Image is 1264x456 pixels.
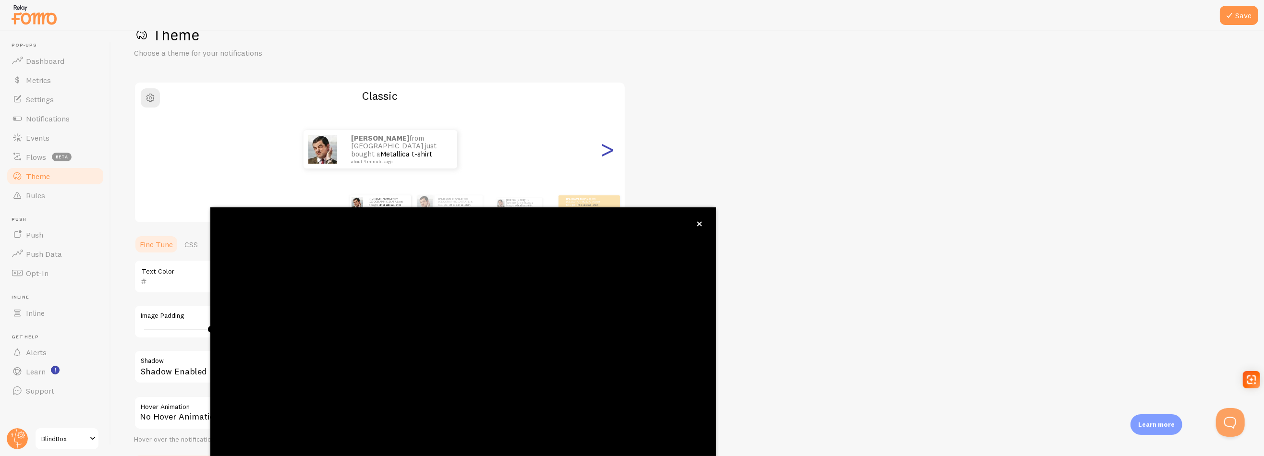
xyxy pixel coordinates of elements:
[52,153,72,161] span: beta
[26,386,54,396] span: Support
[417,195,433,211] img: Fomo
[179,235,204,254] a: CSS
[369,197,407,209] p: from [GEOGRAPHIC_DATA] just bought a
[6,147,105,167] a: Flows beta
[352,134,448,164] p: from [GEOGRAPHIC_DATA] just bought a
[135,88,625,103] h2: Classic
[566,197,589,201] strong: [PERSON_NAME]
[141,312,415,320] label: Image Padding
[26,152,46,162] span: Flows
[6,225,105,244] a: Push
[26,95,54,104] span: Settings
[506,199,525,202] strong: [PERSON_NAME]
[602,115,613,184] div: Next slide
[10,2,58,27] img: fomo-relay-logo-orange.svg
[26,249,62,259] span: Push Data
[134,235,179,254] a: Fine Tune
[352,159,445,164] small: about 4 minutes ago
[497,199,504,207] img: Fomo
[26,56,64,66] span: Dashboard
[26,308,45,318] span: Inline
[26,230,43,240] span: Push
[6,128,105,147] a: Events
[352,197,363,209] img: Fomo
[26,268,49,278] span: Opt-In
[41,433,87,444] span: BlindBox
[26,114,70,123] span: Notifications
[134,396,422,430] div: No Hover Animation
[134,435,422,444] div: Hover over the notification for preview
[438,197,479,209] p: from [GEOGRAPHIC_DATA] just bought a
[6,186,105,205] a: Rules
[26,133,49,143] span: Events
[1138,420,1175,429] p: Learn more
[12,216,105,223] span: Push
[450,203,471,207] a: Metallica t-shirt
[380,203,401,207] a: Metallica t-shirt
[438,197,462,201] strong: [PERSON_NAME]
[134,350,422,385] div: Shadow Enabled
[12,42,105,48] span: Pop-ups
[26,367,46,376] span: Learn
[1216,408,1245,437] iframe: Help Scout Beacon - Open
[6,343,105,362] a: Alerts
[6,303,105,323] a: Inline
[369,197,392,201] strong: [PERSON_NAME]
[6,381,105,400] a: Support
[578,203,598,207] a: Metallica t-shirt
[6,90,105,109] a: Settings
[6,51,105,71] a: Dashboard
[6,167,105,186] a: Theme
[26,75,51,85] span: Metrics
[6,71,105,90] a: Metrics
[51,366,60,374] svg: <p>Watch New Feature Tutorials!</p>
[12,294,105,300] span: Inline
[26,191,45,200] span: Rules
[506,198,538,208] p: from [GEOGRAPHIC_DATA] just bought a
[6,362,105,381] a: Learn
[694,219,705,229] button: close,
[566,197,605,209] p: from [GEOGRAPHIC_DATA] just bought a
[381,149,433,158] a: Metallica t-shirt
[26,171,50,181] span: Theme
[308,135,337,164] img: Fomo
[352,133,410,143] strong: [PERSON_NAME]
[35,427,99,450] a: BlindBox
[134,25,1241,45] h1: Theme
[516,204,532,207] a: Metallica t-shirt
[12,334,105,340] span: Get Help
[134,48,365,59] p: Choose a theme for your notifications
[26,348,47,357] span: Alerts
[1130,414,1182,435] div: Learn more
[6,244,105,264] a: Push Data
[6,109,105,128] a: Notifications
[6,264,105,283] a: Opt-In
